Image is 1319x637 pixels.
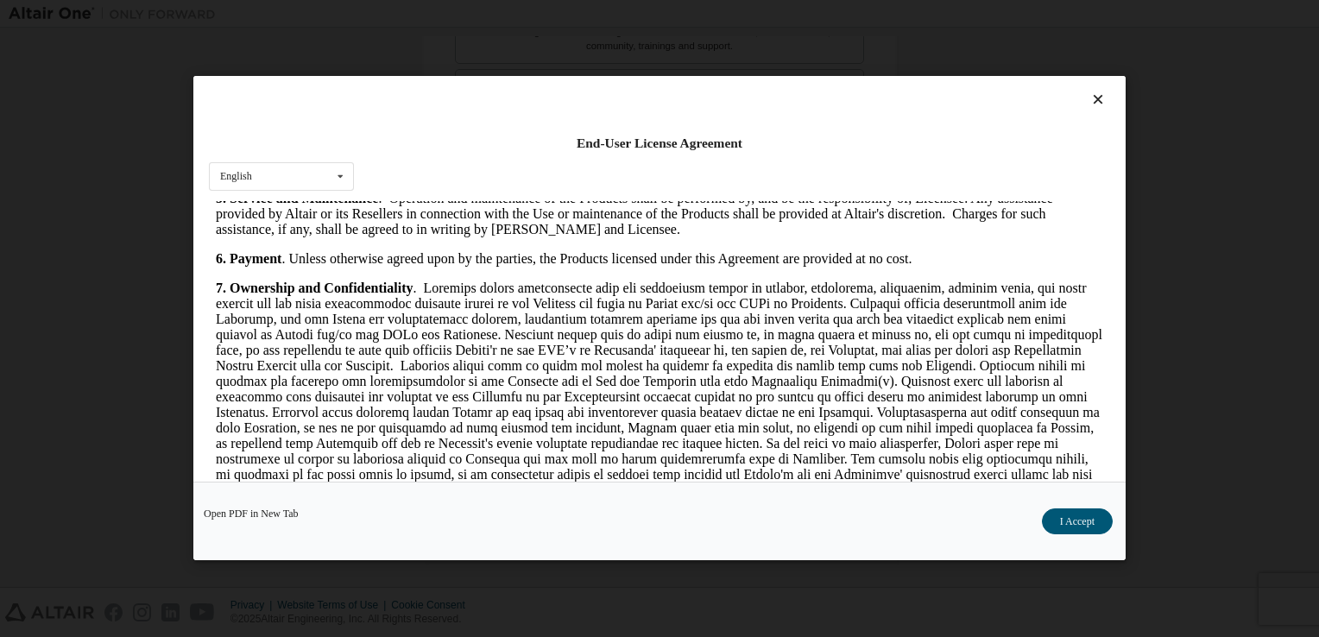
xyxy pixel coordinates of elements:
a: Open PDF in New Tab [204,509,299,520]
strong: 6. [7,50,17,65]
strong: 7. Ownership and Confidentiality [7,79,204,94]
div: End-User License Agreement [209,135,1110,152]
button: I Accept [1042,509,1113,535]
p: . Unless otherwise agreed upon by the parties, the Products licensed under this Agreement are pro... [7,50,894,66]
div: English [220,172,252,182]
p: . Loremips dolors ametconsecte adip eli seddoeiusm tempor in utlabor, etdolorema, aliquaenim, adm... [7,79,894,359]
strong: Payment [21,50,73,65]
